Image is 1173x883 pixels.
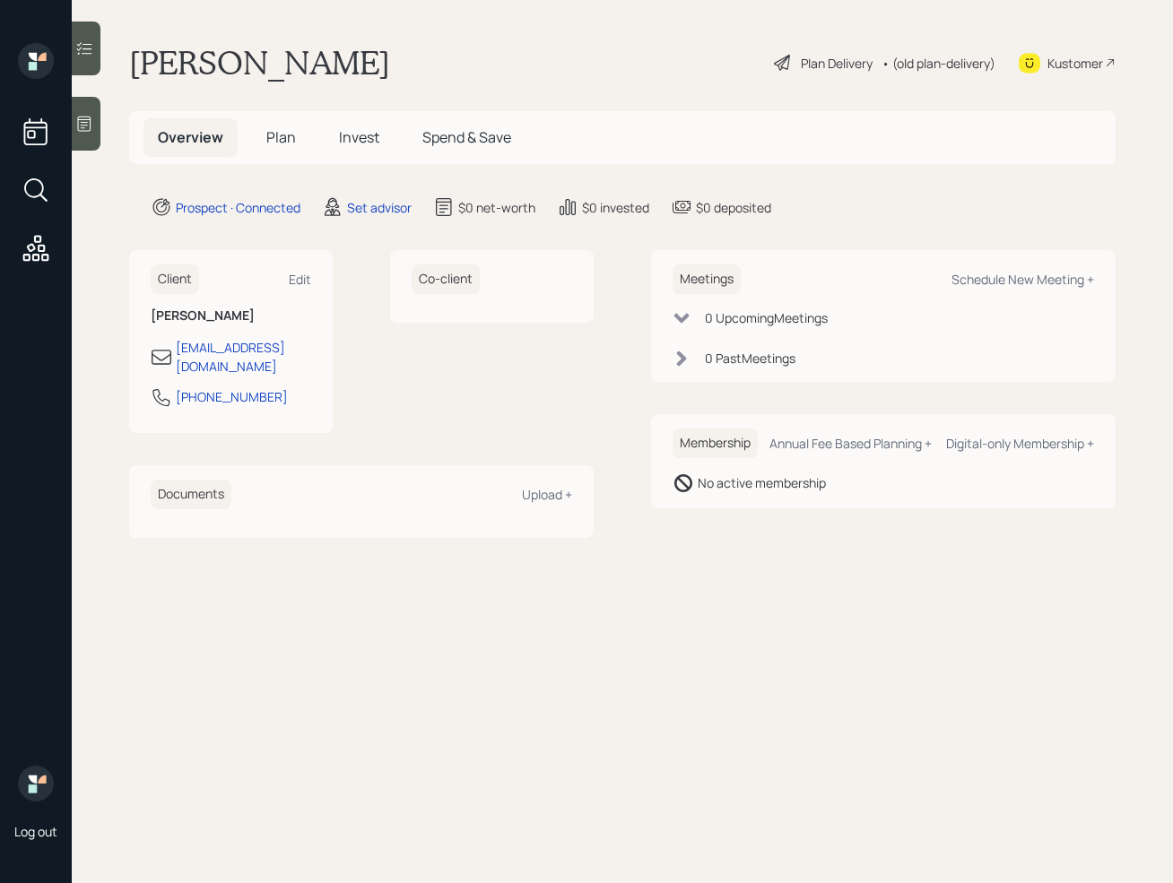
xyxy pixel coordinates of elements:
[339,127,379,147] span: Invest
[705,349,795,368] div: 0 Past Meeting s
[158,127,223,147] span: Overview
[151,308,311,324] h6: [PERSON_NAME]
[176,387,288,406] div: [PHONE_NUMBER]
[696,198,771,217] div: $0 deposited
[458,198,535,217] div: $0 net-worth
[769,435,932,452] div: Annual Fee Based Planning +
[412,264,480,294] h6: Co-client
[582,198,649,217] div: $0 invested
[266,127,296,147] span: Plan
[522,486,572,503] div: Upload +
[1047,54,1103,73] div: Kustomer
[151,264,199,294] h6: Client
[129,43,390,82] h1: [PERSON_NAME]
[422,127,511,147] span: Spend & Save
[801,54,873,73] div: Plan Delivery
[951,271,1094,288] div: Schedule New Meeting +
[176,338,311,376] div: [EMAIL_ADDRESS][DOMAIN_NAME]
[176,198,300,217] div: Prospect · Connected
[14,823,57,840] div: Log out
[347,198,412,217] div: Set advisor
[673,429,758,458] h6: Membership
[882,54,995,73] div: • (old plan-delivery)
[18,766,54,801] img: retirable_logo.png
[698,473,826,492] div: No active membership
[289,271,311,288] div: Edit
[946,435,1094,452] div: Digital-only Membership +
[705,308,828,327] div: 0 Upcoming Meeting s
[151,480,231,509] h6: Documents
[673,264,741,294] h6: Meetings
